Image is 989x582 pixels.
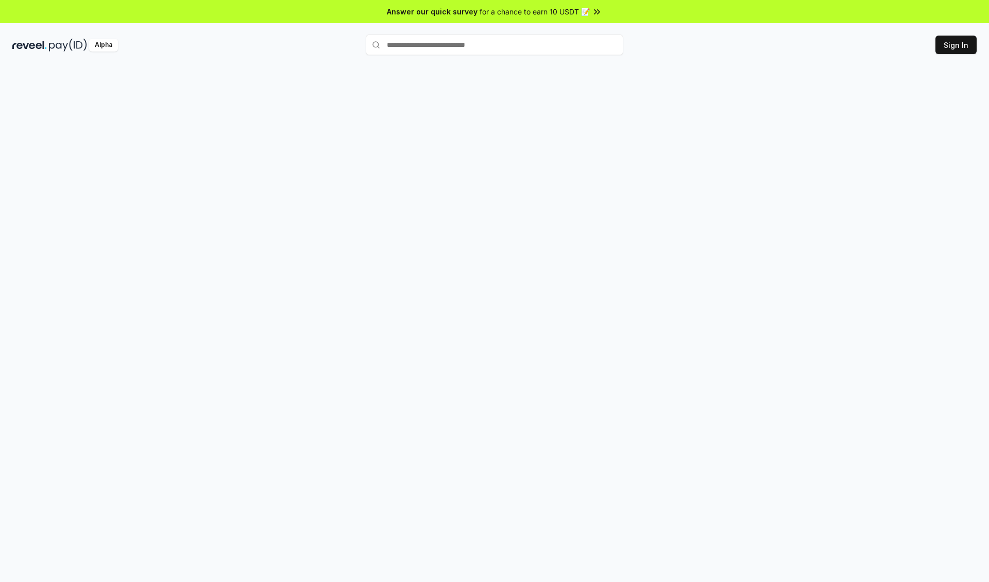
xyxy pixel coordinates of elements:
span: for a chance to earn 10 USDT 📝 [480,6,590,17]
div: Alpha [89,39,118,52]
img: pay_id [49,39,87,52]
img: reveel_dark [12,39,47,52]
span: Answer our quick survey [387,6,478,17]
button: Sign In [935,36,977,54]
